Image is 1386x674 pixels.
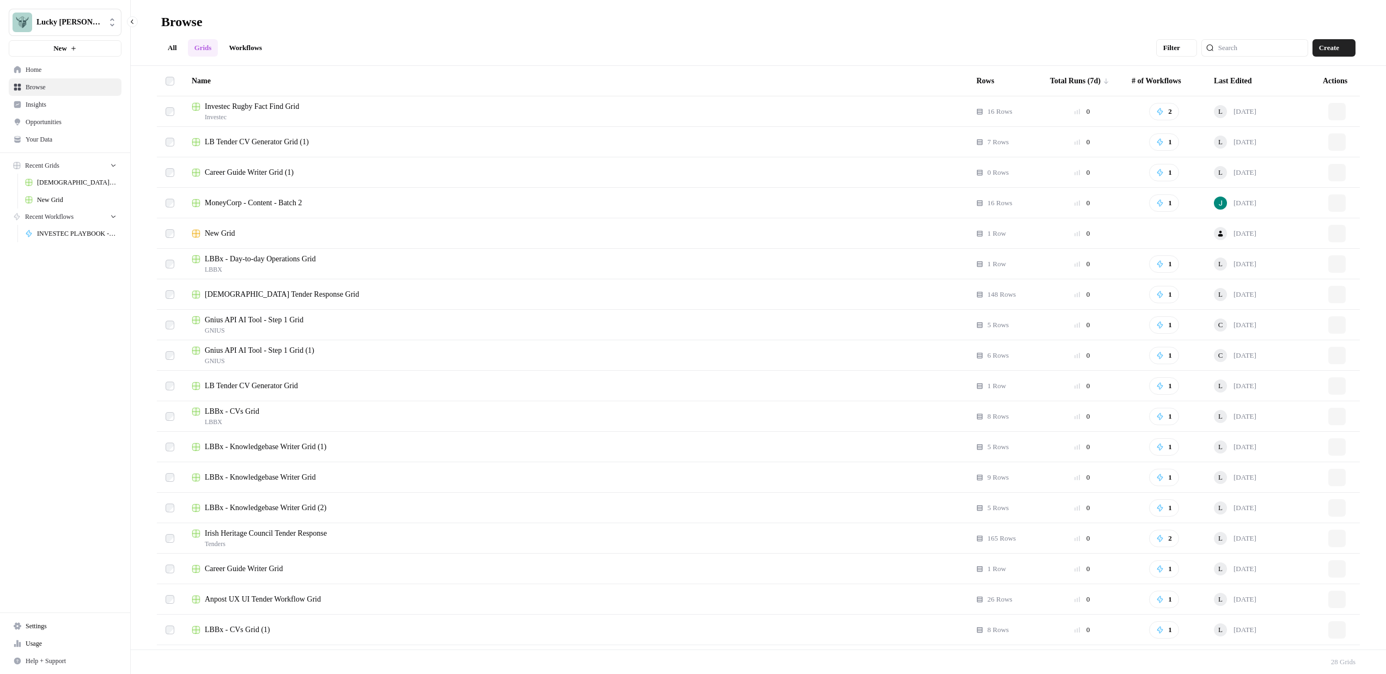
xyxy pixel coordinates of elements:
div: Total Runs (7d) [1050,66,1114,96]
span: L [1219,442,1223,452]
span: L [1219,381,1223,391]
div: 0 [1050,563,1114,574]
span: C [1218,320,1223,330]
a: LB Tender CV Generator Grid [192,381,959,391]
a: LB Tender CV Generator Grid (1) [192,137,959,148]
a: MoneyCorp - Content - Batch 2 [192,198,959,209]
button: Filter [1127,39,1168,57]
a: LBBx - Knowledgebase Writer Grid (1) [192,442,959,452]
span: LBBX [192,417,959,427]
span: Career Guide Writer Grid [205,563,294,574]
a: Workflows [222,39,271,57]
span: LBBx - Day-to-day Operations Grid [205,254,332,265]
span: 16 Rows [987,198,1015,209]
span: Usage [26,639,117,648]
div: [DATE] [1214,258,1257,271]
span: INVESTEC PLAYBOOK - Segment Insight per customer [37,229,117,238]
img: Lucky Beard Logo [13,13,32,32]
div: 0 [1050,228,1114,239]
div: 0 [1050,167,1114,178]
button: 1 [1150,316,1179,334]
div: Last Edited [1214,66,1255,96]
button: 1 [1150,286,1179,303]
div: 0 [1050,320,1114,330]
a: Opportunities [9,113,121,131]
a: All [161,39,182,57]
div: Browse [161,13,209,30]
span: LBBx - Knowledgebase Writer Grid [205,472,332,483]
button: Workspace: Lucky Beard [9,9,121,36]
span: GNIUS [192,356,959,366]
span: Investec Rugby Fact Find Grid [205,101,315,112]
button: 1 [1150,133,1179,151]
span: Investec [192,112,959,122]
div: 0 [1050,106,1114,117]
span: Insights [26,100,117,109]
a: Irish Heritage Council Tender ResponseTenders [192,528,959,549]
span: MoneyCorp - Content - Batch 2 [205,198,318,209]
span: L [1219,106,1223,117]
a: Career Guide Writer Grid (1) [192,167,959,178]
a: LBBx - Knowledgebase Writer Grid [192,472,959,483]
a: INVESTEC PLAYBOOK - Segment Insight per customer [20,225,121,242]
a: LBBx - CVs GridLBBX [192,406,959,427]
button: 2 [1149,530,1180,547]
button: Help + Support [9,652,121,670]
button: 1 [1150,621,1179,639]
span: Gnius API AI Tool - Step 1 Grid [205,315,315,326]
span: Home [26,65,117,75]
a: New Grid [20,191,121,209]
span: Lucky [PERSON_NAME] [36,17,102,28]
span: 8 Rows [987,411,1012,422]
span: 5 Rows [987,503,1012,513]
span: L [1219,137,1223,148]
span: New [52,43,68,54]
div: [DATE] [1214,105,1257,118]
a: LBBx - Day-to-day Operations GridLBBX [192,254,959,274]
span: Recent Workflows [25,212,82,222]
button: 1 [1150,347,1179,364]
div: [DATE] [1214,197,1257,210]
span: LBBX [192,265,959,274]
span: 0 Rows [987,167,1012,178]
div: 0 [1050,137,1114,148]
div: 0 [1050,411,1114,422]
span: Browse [26,82,117,92]
div: 0 [1050,503,1114,513]
span: Settings [26,621,117,631]
button: Recent Workflows [9,209,121,225]
div: [DATE] [1214,349,1257,362]
a: LBBx - Knowledgebase Writer Grid (2) [192,503,959,513]
div: 0 [1050,289,1114,300]
span: New Grid [205,228,239,239]
button: 1 [1150,560,1179,578]
span: L [1219,624,1223,635]
div: [DATE] [1214,593,1257,606]
span: L [1219,259,1223,269]
a: Career Guide Writer Grid [192,563,959,574]
span: GNIUS [192,326,959,335]
span: 5 Rows [987,320,1012,330]
a: Gnius API AI Tool - Step 1 Grid (1)GNIUS [192,345,959,366]
span: LBBx - Knowledgebase Writer Grid (2) [205,503,345,513]
button: 1 [1150,469,1179,486]
a: Browse [9,78,121,96]
span: 1 Row [987,381,1007,391]
span: Help + Support [26,656,117,666]
img: c90tlljwi28yatpmyzv6jym4nrsi [1214,197,1227,210]
span: L [1219,563,1223,574]
span: 8 Rows [987,624,1012,635]
span: LBBx - Knowledgebase Writer Grid (1) [205,442,343,452]
span: Create [1316,42,1339,53]
span: [DEMOGRAPHIC_DATA] Tender Response Grid [37,177,117,187]
a: LBBx - CVs Grid (1) [192,624,959,635]
span: 7 Rows [987,137,1012,148]
span: 6 Rows [987,350,1012,361]
a: Usage [9,635,121,652]
div: 0 [1050,624,1114,635]
button: 1 [1150,591,1179,608]
span: [DEMOGRAPHIC_DATA] Tender Response Grid [205,289,372,300]
span: Filter [1134,42,1151,53]
button: 1 [1150,164,1179,181]
div: [DATE] [1214,227,1257,240]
